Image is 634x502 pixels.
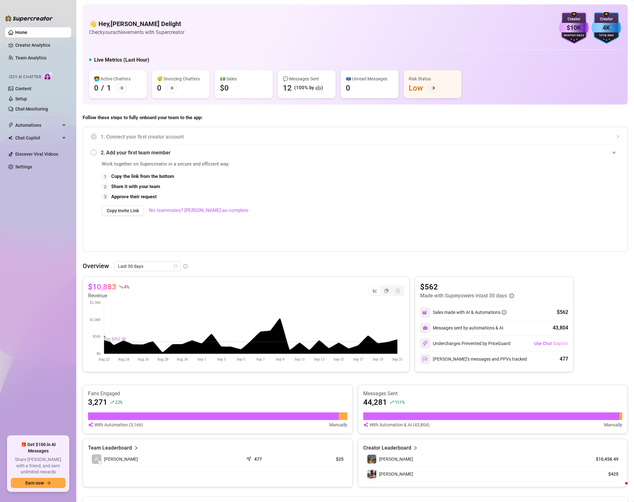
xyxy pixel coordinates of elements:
span: Share [PERSON_NAME] with a friend, and earn unlimited rewards [11,457,65,475]
div: 👩‍💻 Active Chatters [94,75,142,82]
span: info-circle [502,310,506,315]
strong: Copy the link from the bottom [111,173,174,179]
span: arrow-right [169,86,174,90]
span: Work together on Supercreator in a secure and efficient way. [102,160,477,168]
a: Settings [15,164,32,169]
article: $425 [590,471,618,477]
span: 4 % [124,284,129,290]
div: $10K [559,23,589,33]
img: Tanya [367,455,376,464]
article: With Automation & AI (43,804) [370,421,430,428]
img: svg%3e [423,325,428,330]
a: No teammates? [PERSON_NAME] as complete [149,207,249,214]
span: Last 30 days [118,261,177,271]
article: Creator Leaderboard [363,444,411,452]
img: svg%3e [88,421,93,428]
div: 43,804 [553,324,568,332]
div: 💵 Sales [220,75,268,82]
a: Content [15,86,31,91]
article: Manually [329,421,347,428]
span: rise [390,400,394,404]
span: Use Chat Copilot [534,341,568,346]
strong: Approve their request [111,194,157,200]
span: Automations [15,120,60,130]
iframe: Intercom live chat [612,480,628,496]
div: Undercharges Prevented by PriceGuard [420,338,510,349]
span: info-circle [509,294,514,298]
div: $562 [557,309,568,316]
h5: Live Metrics (Last Hour) [94,56,149,64]
span: rise [110,400,114,404]
span: Copy Invite Link [107,208,139,213]
div: Monthly Sales [559,34,589,38]
span: arrow-right [431,86,435,90]
span: [PERSON_NAME] [104,456,138,463]
article: Manually [604,421,622,428]
div: 😴 Snoozing Chatters [157,75,205,82]
div: Risk Status [409,75,456,82]
div: 0 [346,83,350,93]
article: $562 [420,282,514,292]
iframe: Adding Team Members [493,160,620,242]
div: (100% by 🤖) [294,84,323,92]
article: $25 [299,456,343,462]
div: Creator [591,16,621,22]
span: collapsed [616,135,620,139]
button: Use Chat Copilot [534,338,568,349]
img: blue-badge-DgoSNQY1.svg [591,12,621,44]
img: Chat Copilot [8,136,12,140]
span: Chat Copilot [15,133,60,143]
a: Creator Analytics [15,40,66,50]
article: Team Leaderboard [88,444,132,452]
div: Messages sent by automations & AI [420,323,503,333]
article: $10,458.49 [590,456,618,462]
img: svg%3e [422,309,428,315]
span: info-circle [183,264,188,268]
h4: 👋 Hey, [PERSON_NAME] Delight [89,19,184,28]
img: purple-badge-B9DA21FR.svg [559,12,589,44]
div: 📪 Unread Messages [346,75,393,82]
div: Sales made with AI & Automations [433,309,506,316]
span: 1. Connect your first creator account [101,133,620,141]
div: 4K [591,23,621,33]
div: 1 [102,173,109,180]
a: Setup [15,96,27,101]
div: 0 [94,83,99,93]
span: Izzy AI Chatter [9,74,41,80]
span: 🎁 Get $100 in AI Messages [11,442,65,454]
span: expanded [612,151,616,154]
span: [PERSON_NAME] [379,471,413,477]
article: With Automation (3,166) [94,421,143,428]
div: $0 [220,83,229,93]
span: line-chart [373,288,377,293]
article: Overview [83,261,109,271]
span: 111 % [395,399,405,405]
div: [PERSON_NAME]’s messages and PPVs tracked [420,354,527,364]
a: Discover Viral Videos [15,152,58,157]
img: Tanya [367,470,376,478]
article: 44,281 [363,397,387,407]
div: 12 [283,83,292,93]
div: 💬 Messages Sent [283,75,331,82]
div: Creator [559,16,589,22]
strong: Follow these steps to fully onboard your team to the app: [83,115,202,120]
span: [PERSON_NAME] [379,457,413,462]
article: 477 [254,456,262,462]
span: fall [119,285,123,289]
div: 3 [102,193,109,200]
span: calendar [174,264,177,268]
article: Made with Superpowers in last 30 days [420,292,507,300]
div: 1 [107,83,111,93]
span: arrow-right [119,86,124,90]
div: 2. Add your first team member [91,145,620,160]
span: arrow-right [46,481,51,485]
a: Home [15,30,27,35]
span: send [246,455,253,461]
article: Check your achievements with Supercreator [89,28,184,36]
a: Team Analytics [15,55,46,60]
span: dollar-circle [396,288,400,293]
span: 2. Add your first team member [101,149,620,157]
div: segmented control [369,286,404,296]
article: 3,271 [88,397,107,407]
img: svg%3e [422,356,428,362]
